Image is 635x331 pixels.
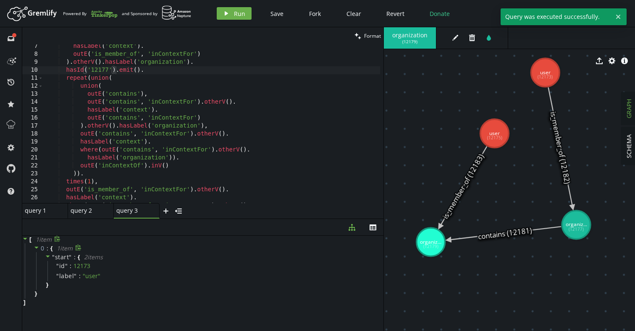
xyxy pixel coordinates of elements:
[487,135,502,141] tspan: (12175)
[122,5,192,21] div: and Sponsored by
[423,244,438,249] tspan: (12179)
[84,253,103,261] span: 2 item s
[22,130,43,138] div: 18
[352,27,383,44] button: Format
[116,207,150,214] span: query 3
[34,290,37,297] span: }
[22,50,43,58] div: 8
[234,10,245,18] span: Run
[217,7,252,20] button: Run
[22,154,43,162] div: 21
[364,32,381,39] span: Format
[22,194,43,202] div: 26
[65,262,68,270] span: "
[22,202,43,210] div: 27
[423,7,456,20] button: Donate
[25,207,58,214] span: query 1
[625,99,633,118] span: GRAPH
[56,272,59,280] span: "
[22,98,43,106] div: 14
[569,227,584,232] tspan: (12177)
[346,10,361,18] span: Clear
[380,7,411,20] button: Revert
[501,8,612,25] span: Query was executed successfully.
[71,207,104,214] span: query 2
[45,281,48,289] span: }
[69,253,72,261] span: "
[57,244,73,252] span: 1 item
[41,244,45,252] span: 0
[601,7,629,20] button: Sign In
[22,122,43,130] div: 17
[22,138,43,146] div: 19
[36,235,52,243] span: 1 item
[22,74,43,82] div: 11
[50,245,52,252] span: {
[22,146,43,154] div: 20
[79,272,81,280] span: :
[83,272,100,280] span: " user "
[22,114,43,122] div: 16
[22,66,43,74] div: 10
[59,272,74,280] span: label
[430,10,450,18] span: Donate
[22,58,43,66] div: 9
[309,10,321,18] span: Fork
[74,272,77,280] span: "
[22,299,26,306] span: ]
[22,162,43,170] div: 22
[74,253,76,261] span: :
[70,262,71,270] span: :
[392,31,428,39] span: organization
[73,262,90,270] div: 12173
[420,238,441,245] tspan: organiz...
[78,253,80,261] span: {
[489,130,500,137] tspan: user
[402,39,417,44] span: ( 12179 )
[302,7,328,20] button: Fork
[540,69,551,76] tspan: user
[59,262,65,270] span: id
[52,253,55,261] span: "
[625,134,633,158] span: SCHEMA
[22,82,43,90] div: 12
[55,253,69,261] span: start
[47,245,49,252] span: :
[162,5,192,20] img: AWS Neptune
[22,186,43,194] div: 25
[22,90,43,98] div: 13
[386,10,404,18] span: Revert
[29,236,31,243] span: [
[63,6,118,21] div: Powered By
[22,42,43,50] div: 7
[22,170,43,178] div: 23
[22,178,43,186] div: 24
[264,7,290,20] button: Save
[56,262,59,270] span: "
[270,10,283,18] span: Save
[340,7,367,20] button: Clear
[22,106,43,114] div: 15
[538,74,553,80] tspan: (12173)
[566,221,587,228] tspan: organiz...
